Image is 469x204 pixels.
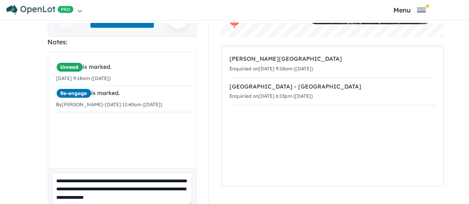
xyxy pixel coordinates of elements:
[6,5,74,15] img: Openlot PRO Logo White
[230,82,435,92] div: [GEOGRAPHIC_DATA] - [GEOGRAPHIC_DATA]
[56,89,194,98] div: is marked.
[56,101,162,107] small: By [PERSON_NAME] - [DATE] 11:40am ([DATE])
[56,62,83,72] span: Unread
[230,78,435,106] a: [GEOGRAPHIC_DATA] - [GEOGRAPHIC_DATA]Enquiried on[DATE] 6:13pm ([DATE])
[56,89,92,98] span: Re-engage
[48,37,197,47] div: Notes:
[230,93,313,99] small: Enquiried on [DATE] 6:13pm ([DATE])
[56,62,194,72] div: is marked.
[230,50,435,78] a: [PERSON_NAME][GEOGRAPHIC_DATA]Enquiried on[DATE] 9:18am ([DATE])
[56,75,111,81] small: [DATE] 9:18am ([DATE])
[353,6,467,14] button: Toggle navigation
[230,66,313,72] small: Enquiried on [DATE] 9:18am ([DATE])
[230,54,435,64] div: [PERSON_NAME][GEOGRAPHIC_DATA]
